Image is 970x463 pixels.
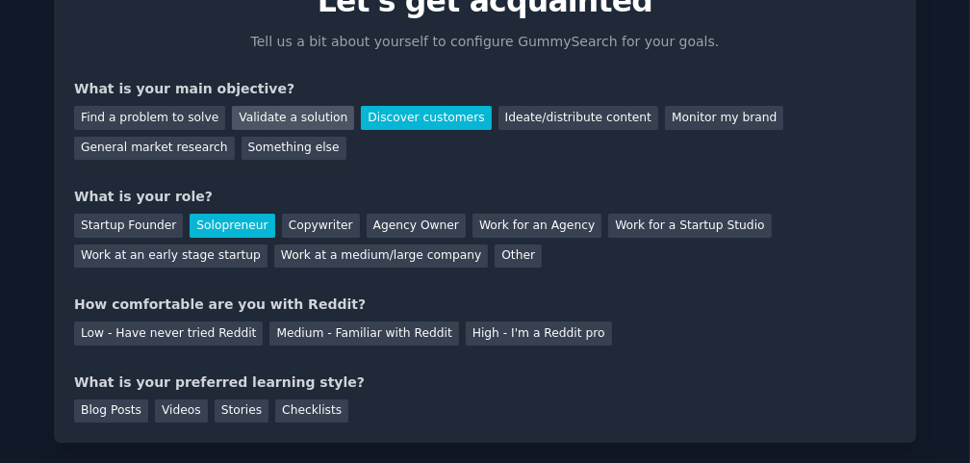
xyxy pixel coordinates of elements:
div: What is your main objective? [74,79,896,99]
div: Work for a Startup Studio [608,214,771,238]
div: Find a problem to solve [74,106,225,130]
div: General market research [74,137,235,161]
div: Validate a solution [232,106,354,130]
div: Videos [155,399,208,424]
div: High - I'm a Reddit pro [466,322,612,346]
p: Tell us a bit about yourself to configure GummySearch for your goals. [242,32,727,52]
div: How comfortable are you with Reddit? [74,295,896,315]
div: Ideate/distribute content [498,106,658,130]
div: Agency Owner [367,214,466,238]
div: Discover customers [361,106,491,130]
div: Solopreneur [190,214,274,238]
div: Something else [242,137,346,161]
div: Startup Founder [74,214,183,238]
div: Monitor my brand [665,106,783,130]
div: Medium - Familiar with Reddit [269,322,458,346]
div: Low - Have never tried Reddit [74,322,263,346]
div: Work at a medium/large company [274,244,488,269]
div: Work for an Agency [472,214,601,238]
div: Checklists [275,399,348,424]
div: Stories [215,399,268,424]
div: Work at an early stage startup [74,244,268,269]
div: What is your preferred learning style? [74,373,896,393]
div: Blog Posts [74,399,148,424]
div: What is your role? [74,187,896,207]
div: Other [495,244,542,269]
div: Copywriter [282,214,360,238]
